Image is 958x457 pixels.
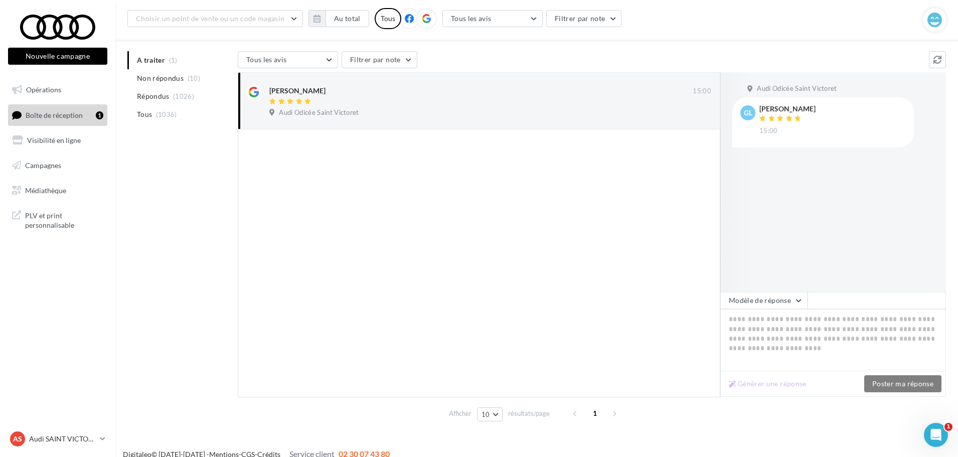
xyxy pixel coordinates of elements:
[156,110,177,118] span: (1036)
[27,136,81,144] span: Visibilité en ligne
[546,10,622,27] button: Filtrer par note
[136,14,284,23] span: Choisir un point de vente ou un code magasin
[375,8,401,29] div: Tous
[477,407,503,421] button: 10
[693,87,711,96] span: 15:00
[29,434,96,444] p: Audi SAINT VICTORET
[587,405,603,421] span: 1
[25,186,66,194] span: Médiathèque
[26,85,61,94] span: Opérations
[508,409,550,418] span: résultats/page
[864,375,941,392] button: Poster ma réponse
[725,378,811,390] button: Générer une réponse
[6,79,109,100] a: Opérations
[759,126,778,135] span: 15:00
[8,48,107,65] button: Nouvelle campagne
[442,10,543,27] button: Tous les avis
[6,180,109,201] a: Médiathèque
[759,105,816,112] div: [PERSON_NAME]
[137,91,170,101] span: Répondus
[6,155,109,176] a: Campagnes
[451,14,492,23] span: Tous les avis
[744,108,752,118] span: Gl
[13,434,22,444] span: AS
[173,92,194,100] span: (1026)
[720,292,808,309] button: Modèle de réponse
[188,74,200,82] span: (10)
[308,10,369,27] button: Au total
[6,104,109,126] a: Boîte de réception1
[96,111,103,119] div: 1
[6,205,109,234] a: PLV et print personnalisable
[944,423,952,431] span: 1
[25,209,103,230] span: PLV et print personnalisable
[238,51,338,68] button: Tous les avis
[757,84,837,93] span: Audi Odicée Saint Victoret
[6,130,109,151] a: Visibilité en ligne
[25,161,61,170] span: Campagnes
[326,10,369,27] button: Au total
[279,108,359,117] span: Audi Odicée Saint Victoret
[342,51,417,68] button: Filtrer par note
[482,410,490,418] span: 10
[246,55,287,64] span: Tous les avis
[26,110,83,119] span: Boîte de réception
[449,409,471,418] span: Afficher
[8,429,107,448] a: AS Audi SAINT VICTORET
[924,423,948,447] iframe: Intercom live chat
[127,10,303,27] button: Choisir un point de vente ou un code magasin
[137,109,152,119] span: Tous
[269,86,326,96] div: [PERSON_NAME]
[137,73,184,83] span: Non répondus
